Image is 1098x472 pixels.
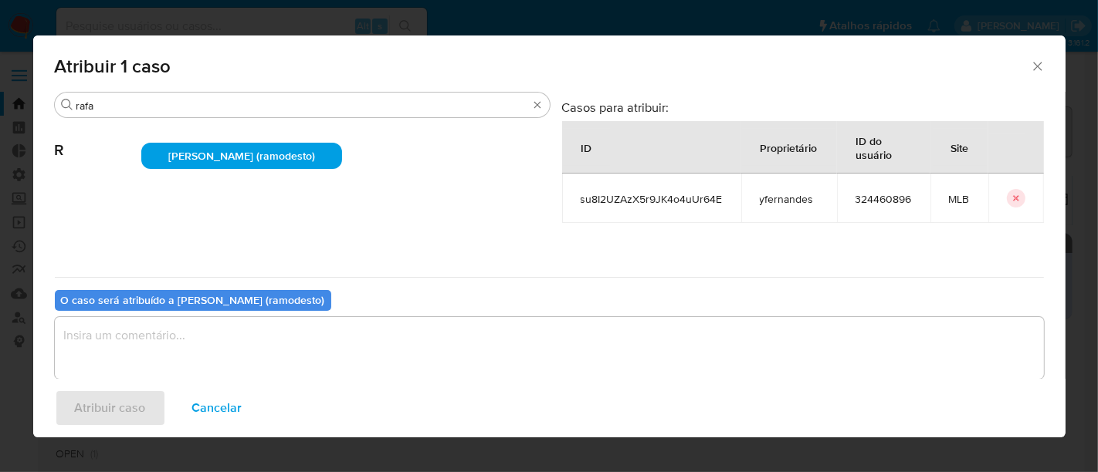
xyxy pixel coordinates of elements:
[61,292,325,308] b: O caso será atribuído a [PERSON_NAME] (ramodesto)
[760,192,818,206] span: yfernandes
[856,192,912,206] span: 324460896
[562,99,1044,115] h3: Casos para atribuir:
[172,389,263,426] button: Cancelar
[581,192,723,206] span: su8I2UZAzX5r9JK4o4uUr64E
[141,143,343,169] div: [PERSON_NAME] (ramodesto)
[933,129,988,166] div: Site
[55,118,141,160] span: R
[742,129,836,166] div: Proprietário
[192,391,242,425] span: Cancelar
[168,148,315,164] span: [PERSON_NAME] (ramodesto)
[55,57,1031,76] span: Atribuir 1 caso
[949,192,970,206] span: MLB
[531,99,544,111] button: Borrar
[838,122,930,173] div: ID do usuário
[563,129,611,166] div: ID
[33,35,1066,437] div: assign-modal
[76,99,528,113] input: Analista de pesquisa
[61,99,73,111] button: Buscar
[1030,59,1044,72] button: Fechar a janela
[1007,189,1025,207] button: icon-button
